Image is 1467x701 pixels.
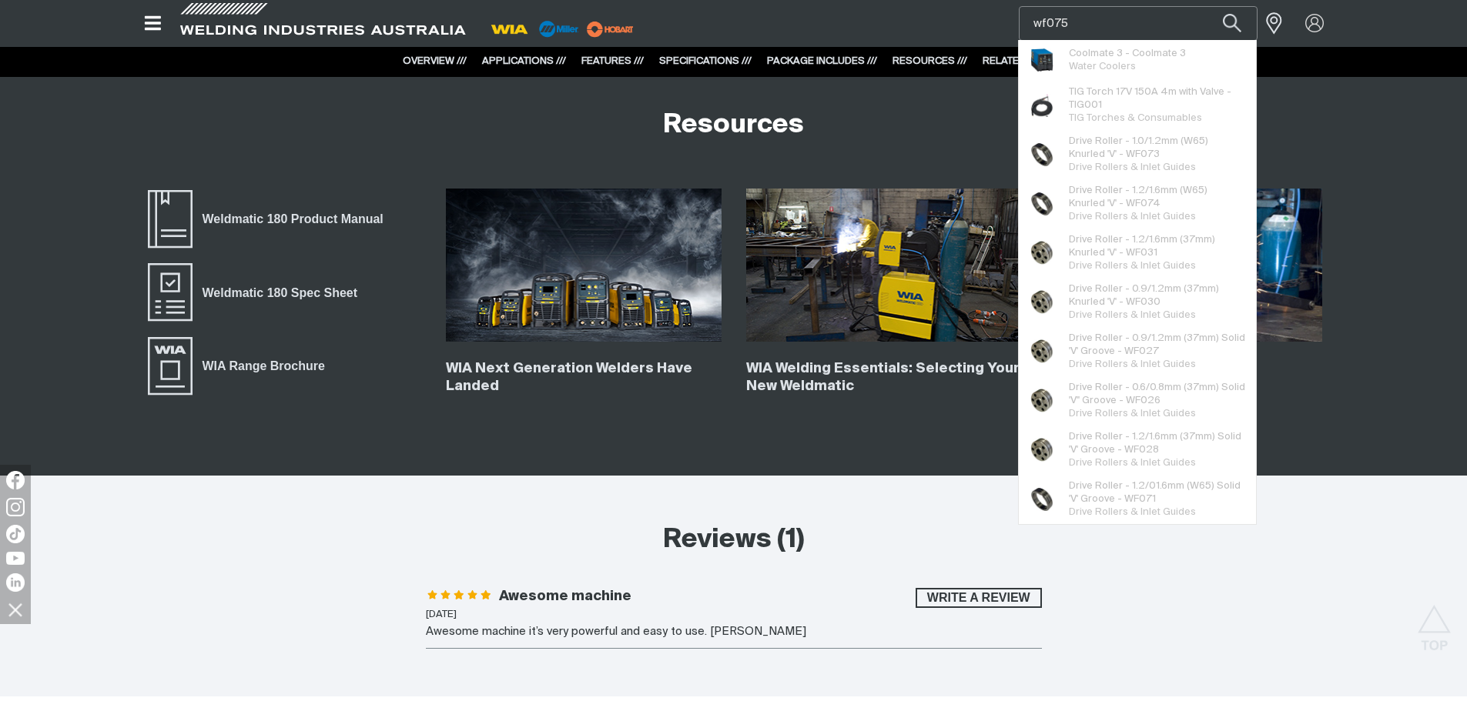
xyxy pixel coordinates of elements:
[1069,332,1245,358] span: Drive Roller - 0.9/1.2mm (37mm) Solid 'V' Groove - WF027
[1069,135,1245,161] span: Drive Roller - 1.0/1.2mm (W65) Knurled 'V' - WF073
[1069,409,1196,419] span: Drive Rollers & Inlet Guides
[1069,85,1245,112] span: TIG Torch 17V 150A 4m with Valve - TIG001
[193,209,394,229] span: Weldmatic 180 Product Manual
[1019,40,1256,524] ul: Suggestions
[582,23,638,35] a: miller
[916,588,1042,608] button: Write a review
[403,56,467,66] a: OVERVIEW ///
[499,588,631,606] h3: Awesome machine
[426,623,1042,641] div: Awesome machine it’s very powerful and easy to use. [PERSON_NAME]
[582,18,638,41] img: miller
[659,56,752,66] a: SPECIFICATIONS ///
[6,498,25,516] img: Instagram
[663,108,804,142] h2: Resources
[1069,162,1196,172] span: Drive Rollers & Inlet Guides
[482,56,566,66] a: APPLICATIONS ///
[1020,7,1257,40] input: Product name or item number...
[426,590,493,604] span: Rating: 5
[426,609,457,619] time: [DATE]
[1069,458,1196,468] span: Drive Rollers & Inlet Guides
[1206,6,1258,41] button: Search products
[917,588,1040,608] span: Write a review
[446,189,722,342] img: WIA Next Generation Welders Have Landed
[193,282,367,302] span: Weldmatic 180 Spec Sheet
[1069,212,1196,222] span: Drive Rollers & Inlet Guides
[746,189,1022,342] img: WIA Welding Essentials: Selecting Your New Weldmatic
[1069,261,1196,271] span: Drive Rollers & Inlet Guides
[1417,605,1452,639] button: Scroll to top
[1069,233,1245,259] span: Drive Roller - 1.2/1.6mm (37mm) Knurled 'V' - WF031
[146,262,367,323] a: Weldmatic 180 Spec Sheet
[1069,62,1136,72] span: Water Coolers
[1069,310,1196,320] span: Drive Rollers & Inlet Guides
[1069,282,1245,309] span: Drive Roller - 0.9/1.2mm (37mm) Knurled 'V' - WF030
[6,552,25,565] img: YouTube
[746,362,1020,393] a: WIA Welding Essentials: Selecting Your New Weldmatic
[446,362,692,393] a: WIA Next Generation Welders Have Landed
[767,56,877,66] a: PACKAGE INCLUDES ///
[1069,47,1186,60] span: Coolmate 3 - Coolmate 3
[146,189,394,250] a: Weldmatic 180 Product Manual
[6,471,25,489] img: Facebook
[2,596,28,623] img: hide socials
[581,56,644,66] a: FEATURES ///
[1069,184,1245,210] span: Drive Roller - 1.2/1.6mm (W65) Knurled 'V' - WF074
[1069,113,1202,123] span: TIG Torches & Consumables
[146,335,335,396] a: WIA Range Brochure
[983,56,1096,66] a: RELATED PRODUCTS ///
[426,523,1042,557] h2: Reviews (1)
[426,588,1042,649] li: Awesome machine - 5
[1069,381,1245,407] span: Drive Roller - 0.6/0.8mm (37mm) Solid 'V" Groove - WF026
[6,525,25,543] img: TikTok
[1069,359,1196,369] span: Drive Rollers & Inlet Guides
[6,573,25,592] img: LinkedIn
[1069,479,1245,506] span: Drive Roller - 1.2/01.6mm (W65) Solid 'V' Groove - WF071
[193,356,335,376] span: WIA Range Brochure
[1069,430,1245,456] span: Drive Roller - 1.2/1.6mm (37mm) Solid 'V' Groove - WF028
[893,56,967,66] a: RESOURCES ///
[1069,507,1196,517] span: Drive Rollers & Inlet Guides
